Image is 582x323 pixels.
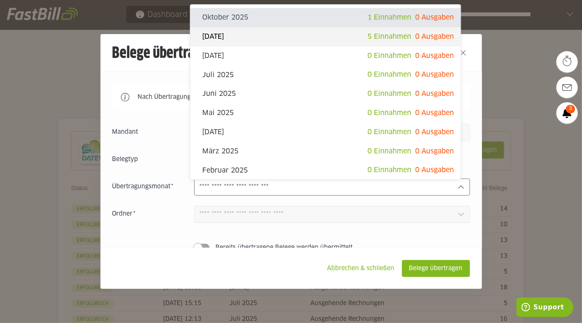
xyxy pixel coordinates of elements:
[190,46,461,66] sl-option: [DATE]
[415,90,454,97] span: 0 Ausgaben
[190,8,461,27] sl-option: Oktober 2025
[320,260,402,277] sl-button: Abbrechen & schließen
[415,148,454,155] span: 0 Ausgaben
[566,105,575,113] span: 3
[190,142,461,161] sl-option: März 2025
[415,71,454,78] span: 0 Ausgaben
[190,84,461,104] sl-option: Juni 2025
[367,110,411,116] span: 0 Einnahmen
[367,129,411,136] span: 0 Einnahmen
[190,104,461,123] sl-option: Mai 2025
[367,33,411,40] span: 5 Einnahmen
[415,129,454,136] span: 0 Ausgaben
[367,52,411,59] span: 0 Einnahmen
[415,33,454,40] span: 0 Ausgaben
[367,90,411,97] span: 0 Einnahmen
[190,123,461,142] sl-option: [DATE]
[190,27,461,46] sl-option: [DATE]
[415,110,454,116] span: 0 Ausgaben
[415,52,454,59] span: 0 Ausgaben
[367,148,411,155] span: 0 Einnahmen
[516,297,573,319] iframe: Öffnet ein Widget, in dem Sie weitere Informationen finden
[190,65,461,84] sl-option: Juli 2025
[190,161,461,180] sl-option: Februar 2025
[367,167,411,173] span: 0 Einnahmen
[402,260,470,277] sl-button: Belege übertragen
[367,71,411,78] span: 0 Einnahmen
[415,14,454,21] span: 0 Ausgaben
[367,14,411,21] span: 1 Einnahmen
[112,243,470,252] sl-switch: Bereits übertragene Belege werden übermittelt
[556,102,578,124] a: 3
[415,167,454,173] span: 0 Ausgaben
